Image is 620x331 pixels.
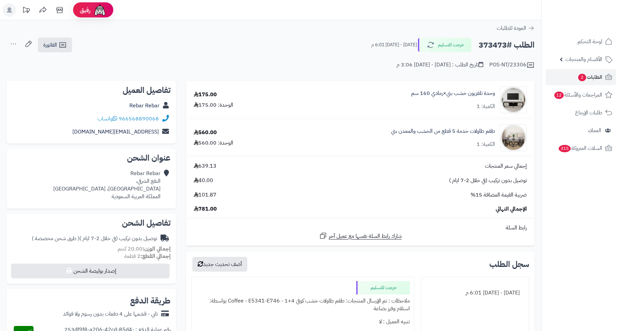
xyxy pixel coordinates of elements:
[124,252,171,260] small: 2 قطعة
[471,191,527,199] span: ضريبة القيمة المضافة 15%
[194,139,233,147] div: الوحدة: 560.00
[546,87,616,103] a: المراجعات والأسئلة12
[489,61,535,69] div: POS-NT/23306
[12,86,171,94] h2: تفاصيل العميل
[140,252,171,260] strong: إجمالي القطع:
[18,3,35,18] a: تحديثات المنصة
[53,170,161,200] div: Rebar Rebar النقع الشرقي، [GEOGRAPHIC_DATA]، [GEOGRAPHIC_DATA] المملكة العربية السعودية
[142,245,171,253] strong: إجمالي الوزن:
[130,297,171,305] h2: طريقة الدفع
[575,108,602,117] span: طلبات الإرجاع
[411,90,495,97] a: وحدة تلفزيون خشب بني×رمادي 160 سم
[194,129,217,136] div: 560.00
[119,115,159,123] a: 966568890068
[12,154,171,162] h2: عنوان الشحن
[118,245,171,253] small: 20.00 كجم
[558,144,602,153] span: السلات المتروكة
[489,260,529,268] h3: سجل الطلب
[38,38,72,52] a: الفاتورة
[356,281,410,294] div: خرجت للتسليم
[477,103,495,110] div: الكمية: 1
[80,6,90,14] span: رفيق
[546,105,616,121] a: طلبات الإرجاع
[497,24,535,32] a: العودة للطلبات
[371,42,417,48] small: [DATE] - [DATE] 6:01 م
[496,205,527,213] span: الإجمالي النهائي
[194,177,213,184] span: 40.00
[194,162,216,170] span: 639.13
[11,264,170,278] button: إصدار بوليصة الشحن
[588,126,601,135] span: العملاء
[189,224,532,232] div: رابط السلة
[194,205,217,213] span: 781.00
[559,145,571,152] span: 315
[418,38,472,52] button: خرجت للتسليم
[192,257,247,272] button: أضف تحديث جديد
[477,141,495,148] div: الكمية: 1
[43,41,57,49] span: الفاتورة
[479,38,535,52] h2: الطلب #373473
[98,115,117,123] a: واتساب
[63,310,158,318] div: تابي - قسّمها على 4 دفعات بدون رسوم ولا فوائد
[546,34,616,50] a: لوحة التحكم
[554,90,602,100] span: المراجعات والأسئلة
[546,69,616,85] a: الطلبات2
[578,74,586,81] span: 2
[196,294,410,315] div: ملاحظات : تم الإرسال المنتجات: طقم طاولات خشب كوفي 4+1 - Coffee - E5341-E746 بواسطة: استلام وفرز ...
[129,102,160,110] a: Rebar Rebar
[196,315,410,328] div: تنبيه العميل : لا
[546,122,616,139] a: العملاء
[577,37,602,46] span: لوحة التحكم
[554,92,564,99] span: 12
[485,162,527,170] span: إجمالي سعر المنتجات
[32,235,157,242] div: توصيل بدون تركيب (في خلال 2-7 ايام )
[391,127,495,135] a: طقم طاولات خدمة 5 قطع من الخشب والمعدن بني
[425,286,525,299] div: [DATE] - [DATE] 6:01 م
[577,72,602,82] span: الطلبات
[32,234,79,242] span: ( طرق شحن مخصصة )
[194,91,217,99] div: 175.00
[565,55,602,64] span: الأقسام والمنتجات
[72,128,159,136] a: [EMAIL_ADDRESS][DOMAIN_NAME]
[319,232,402,240] a: شارك رابط السلة نفسها مع عميل آخر
[500,87,526,113] img: 1750492481-220601011451-90x90.jpg
[497,24,526,32] span: العودة للطلبات
[396,61,483,69] div: تاريخ الطلب : [DATE] - [DATE] 3:06 م
[449,177,527,184] span: توصيل بدون تركيب (في خلال 2-7 ايام )
[194,191,216,199] span: 101.87
[12,219,171,227] h2: تفاصيل الشحن
[546,140,616,156] a: السلات المتروكة315
[329,232,402,240] span: شارك رابط السلة نفسها مع عميل آخر
[194,101,233,109] div: الوحدة: 175.00
[500,124,526,151] img: 1756635811-1-90x90.jpg
[93,3,107,17] img: ai-face.png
